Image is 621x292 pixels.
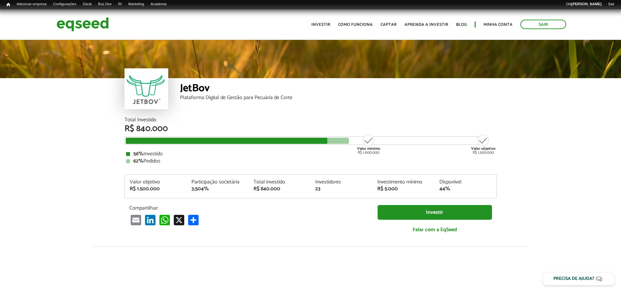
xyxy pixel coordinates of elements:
[124,125,497,133] div: R$ 840.000
[377,186,430,192] div: R$ 5.000
[381,23,397,27] a: Captar
[133,157,143,165] strong: 62%
[3,2,13,8] a: Início
[7,2,10,7] span: Início
[471,146,496,152] strong: Valor objetivo
[315,180,368,185] div: Investidores
[144,215,157,225] a: LinkedIn
[253,186,306,192] div: R$ 840.000
[79,2,95,7] a: Geral
[311,23,330,27] a: Investir
[13,2,50,7] a: Adicionar empresa
[57,16,109,33] img: EqSeed
[129,215,142,225] a: Email
[439,186,492,192] div: 44%
[115,2,125,7] a: RI
[357,146,380,152] strong: Valor mínimo
[126,151,495,157] div: Investido
[191,180,244,185] div: Participação societária
[129,205,368,211] p: Compartilhar:
[605,2,618,7] a: Sair
[124,117,497,123] div: Total Investido
[471,134,496,155] div: R$ 1.500.000
[133,149,143,158] strong: 56%
[126,159,495,164] div: Pedidos
[520,20,566,29] a: Sair
[172,215,186,225] a: X
[130,186,182,192] div: R$ 1.500.000
[456,23,467,27] a: Blog
[147,2,170,7] a: Academia
[50,2,80,7] a: Configurações
[95,2,115,7] a: Bus Dev
[563,2,605,7] a: Olá[PERSON_NAME]
[377,180,430,185] div: Investimento mínimo
[338,23,373,27] a: Como funciona
[191,186,244,192] div: 3,504%
[404,23,448,27] a: Aprenda a investir
[253,180,306,185] div: Total investido
[378,223,492,236] a: Falar com a EqSeed
[571,2,601,6] strong: [PERSON_NAME]
[315,186,368,192] div: 23
[378,205,492,220] a: Investir
[180,95,497,100] div: Plataforma Digital de Gestão para Pecuária de Corte
[439,180,492,185] div: Disponível
[158,215,171,225] a: WhatsApp
[180,83,497,95] div: JetBov
[483,23,513,27] a: Minha conta
[125,2,147,7] a: Marketing
[130,180,182,185] div: Valor objetivo
[356,134,381,155] div: R$ 1.000.000
[187,215,200,225] a: Compartilhar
